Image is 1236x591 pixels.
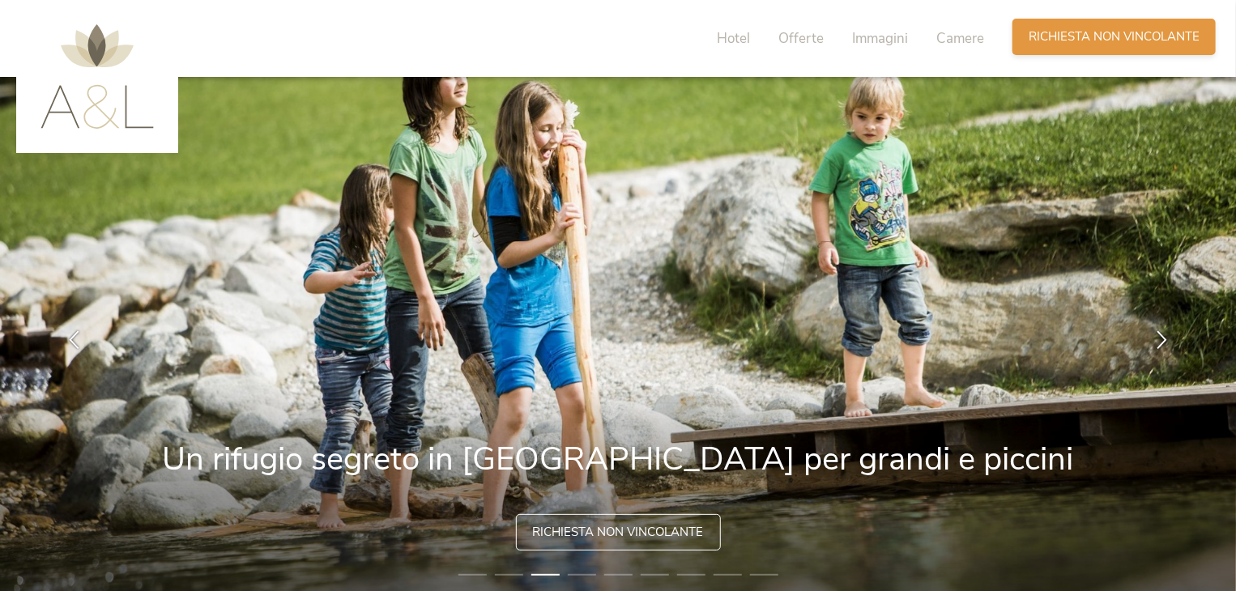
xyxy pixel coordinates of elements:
span: Offerte [778,29,824,48]
img: AMONTI & LUNARIS Wellnessresort [40,24,154,129]
span: Immagini [852,29,908,48]
span: Richiesta non vincolante [533,524,704,541]
span: Camere [936,29,984,48]
span: Hotel [717,29,750,48]
span: Richiesta non vincolante [1029,28,1200,45]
